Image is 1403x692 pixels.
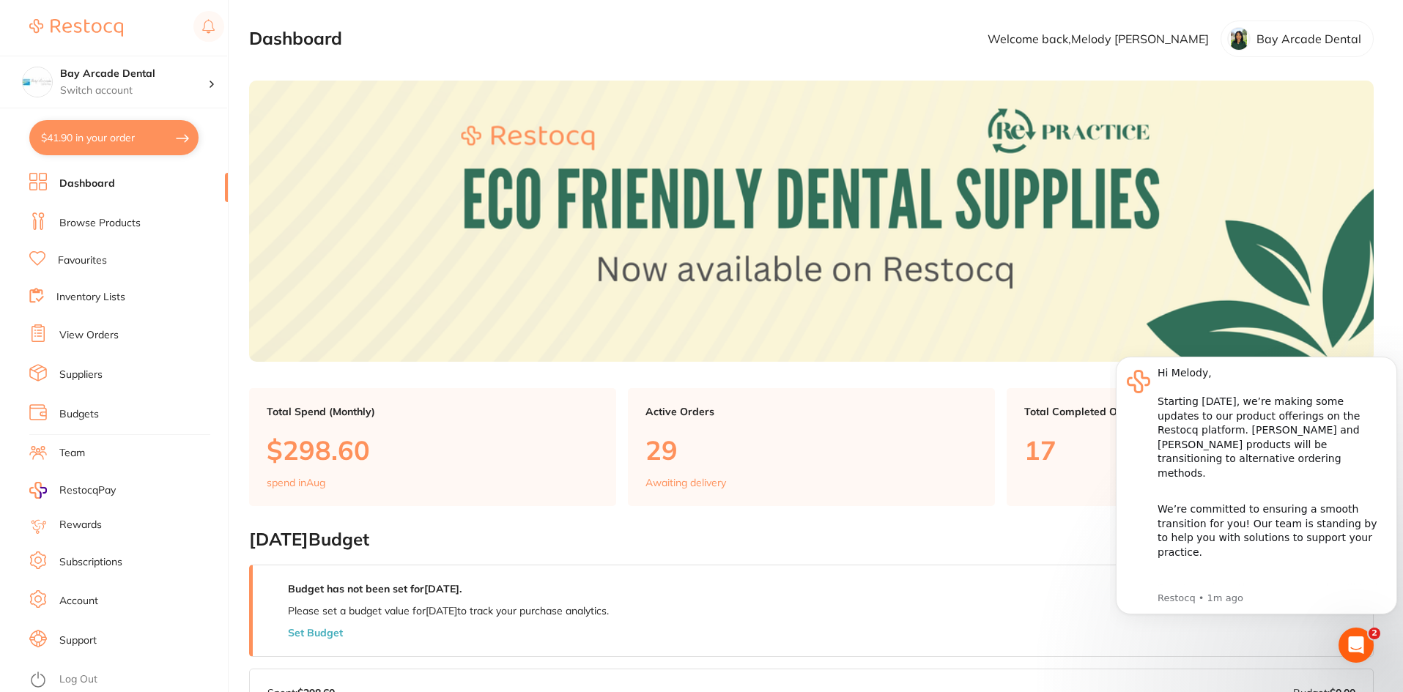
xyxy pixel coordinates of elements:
[29,120,199,155] button: $41.90 in your order
[29,482,116,499] a: RestocqPay
[288,605,609,617] p: Please set a budget value for [DATE] to track your purchase analytics.
[58,253,107,268] a: Favourites
[1007,388,1374,507] a: Total Completed Orders17
[645,435,977,465] p: 29
[645,406,977,417] p: Active Orders
[1024,406,1356,417] p: Total Completed Orders
[60,67,208,81] h4: Bay Arcade Dental
[267,477,325,488] p: spend in Aug
[59,176,115,191] a: Dashboard
[249,388,616,507] a: Total Spend (Monthly)$298.60spend inAug
[1024,435,1356,465] p: 17
[29,19,123,37] img: Restocq Logo
[249,29,342,49] h2: Dashboard
[60,83,208,98] p: Switch account
[1256,32,1361,45] p: Bay Arcade Dental
[1369,628,1380,639] span: 2
[288,582,462,595] strong: Budget has not been set for [DATE] .
[628,388,995,507] a: Active Orders29Awaiting delivery
[1339,628,1374,663] iframe: Intercom live chat
[1228,27,1250,51] img: c3N2aWg0Yw
[23,67,52,97] img: Bay Arcade Dental
[267,406,599,417] p: Total Spend (Monthly)
[267,435,599,465] p: $298.60
[288,627,343,639] button: Set Budget
[988,32,1209,45] p: Welcome back, Melody [PERSON_NAME]
[59,483,116,498] span: RestocqPay
[59,368,103,382] a: Suppliers
[249,81,1374,362] img: Dashboard
[59,594,98,609] a: Account
[59,328,119,343] a: View Orders
[59,407,99,422] a: Budgets
[29,669,223,692] button: Log Out
[249,529,1374,550] h2: [DATE] Budget
[59,216,141,231] a: Browse Products
[645,477,726,488] p: Awaiting delivery
[59,446,85,461] a: Team
[1110,335,1403,652] iframe: Intercom notifications message
[59,555,122,570] a: Subscriptions
[59,633,97,648] a: Support
[29,482,47,499] img: RestocqPay
[29,11,123,45] a: Restocq Logo
[59,672,97,687] a: Log Out
[59,518,102,532] a: Rewards
[56,290,125,305] a: Inventory Lists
